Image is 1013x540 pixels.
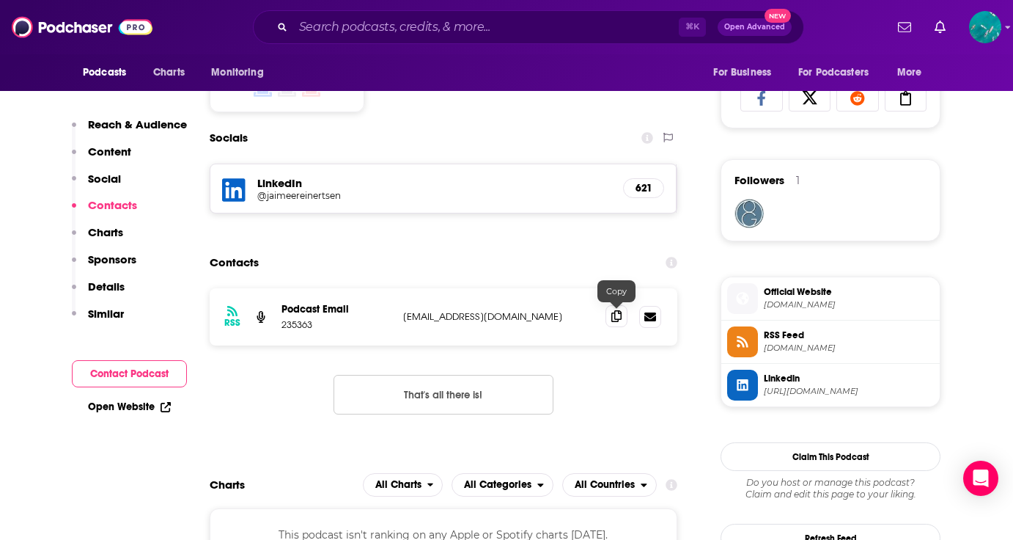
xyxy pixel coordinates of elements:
[224,317,240,329] h3: RSS
[363,473,443,497] button: open menu
[293,15,679,39] input: Search podcasts, credits, & more...
[88,145,131,158] p: Content
[963,461,998,496] div: Open Intercom Messenger
[72,172,121,199] button: Social
[88,117,187,131] p: Reach & Audience
[12,13,152,41] img: Podchaser - Follow, Share and Rate Podcasts
[211,62,263,83] span: Monitoring
[257,176,611,190] h5: LinkedIn
[88,172,121,186] p: Social
[897,62,922,83] span: More
[72,252,136,280] button: Sponsors
[718,18,792,36] button: Open AdvancedNew
[764,343,934,354] span: feeds.cohostpodcasting.com
[464,480,531,490] span: All Categories
[363,473,443,497] h2: Platforms
[403,310,594,323] p: [EMAIL_ADDRESS][DOMAIN_NAME]
[796,174,800,187] div: 1
[703,59,789,87] button: open menu
[764,372,934,385] span: Linkedin
[144,59,194,87] a: Charts
[789,84,831,112] a: Share on X/Twitter
[562,473,657,497] h2: Countries
[210,478,245,492] h2: Charts
[724,23,785,31] span: Open Advanced
[281,318,391,331] p: 235363
[892,15,917,40] a: Show notifications dropdown
[72,307,124,334] button: Similar
[575,480,635,490] span: All Countries
[597,280,636,302] div: Copy
[210,124,248,152] h2: Socials
[764,329,934,342] span: RSS Feed
[929,15,951,40] a: Show notifications dropdown
[764,285,934,299] span: Official Website
[713,62,771,83] span: For Business
[836,84,879,112] a: Share on Reddit
[740,84,783,112] a: Share on Facebook
[88,307,124,321] p: Similar
[201,59,282,87] button: open menu
[727,283,934,314] a: Official Website[DOMAIN_NAME]
[88,401,171,413] a: Open Website
[636,182,652,194] h5: 621
[798,62,869,83] span: For Podcasters
[721,477,940,500] div: Claim and edit this page to your liking.
[727,326,934,357] a: RSS Feed[DOMAIN_NAME]
[72,145,131,172] button: Content
[153,62,185,83] span: Charts
[375,480,421,490] span: All Charts
[72,225,123,252] button: Charts
[679,18,706,37] span: ⌘ K
[334,375,553,415] button: Nothing here.
[72,280,125,307] button: Details
[452,473,553,497] button: open menu
[88,252,136,266] p: Sponsors
[257,190,611,201] a: @jaimeereinertsen
[83,62,126,83] span: Podcasts
[734,199,764,228] img: ogprteam
[88,225,123,239] p: Charts
[253,10,804,44] div: Search podcasts, credits, & more...
[789,59,890,87] button: open menu
[764,299,934,310] span: alosant.com
[885,84,927,112] a: Copy Link
[72,198,137,225] button: Contacts
[887,59,940,87] button: open menu
[721,442,940,471] button: Claim This Podcast
[727,370,934,401] a: Linkedin[URL][DOMAIN_NAME]
[969,11,1001,43] button: Show profile menu
[969,11,1001,43] img: User Profile
[734,173,784,187] span: Followers
[72,117,187,145] button: Reach & Audience
[562,473,657,497] button: open menu
[452,473,553,497] h2: Categories
[765,9,791,23] span: New
[257,190,492,201] h5: @jaimeereinertsen
[88,198,137,212] p: Contacts
[88,280,125,293] p: Details
[281,303,391,315] p: Podcast Email
[73,59,145,87] button: open menu
[210,249,259,277] h2: Contacts
[72,360,187,387] button: Contact Podcast
[764,386,934,397] span: https://www.linkedin.com/in/jaimeereinertsen
[969,11,1001,43] span: Logged in as louisabuckingham
[721,477,940,489] span: Do you host or manage this podcast?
